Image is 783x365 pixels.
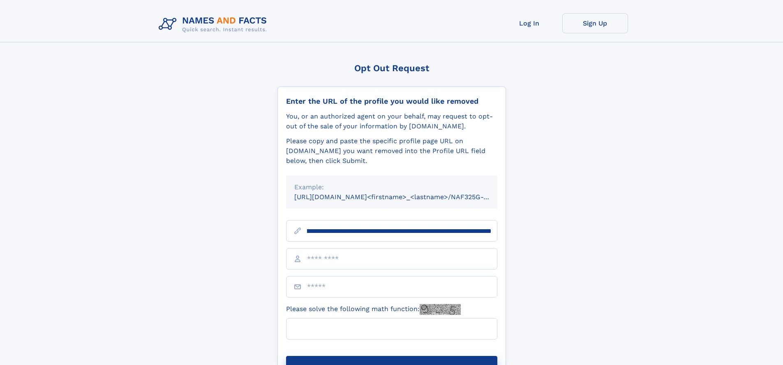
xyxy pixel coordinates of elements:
[562,13,628,33] a: Sign Up
[294,193,513,201] small: [URL][DOMAIN_NAME]<firstname>_<lastname>/NAF325G-xxxxxxxx
[497,13,562,33] a: Log In
[294,182,489,192] div: Example:
[286,112,497,131] div: You, or an authorized agent on your behalf, may request to opt-out of the sale of your informatio...
[286,97,497,106] div: Enter the URL of the profile you would like removed
[286,304,461,315] label: Please solve the following math function:
[286,136,497,166] div: Please copy and paste the specific profile page URL on [DOMAIN_NAME] you want removed into the Pr...
[155,13,274,35] img: Logo Names and Facts
[277,63,506,73] div: Opt Out Request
